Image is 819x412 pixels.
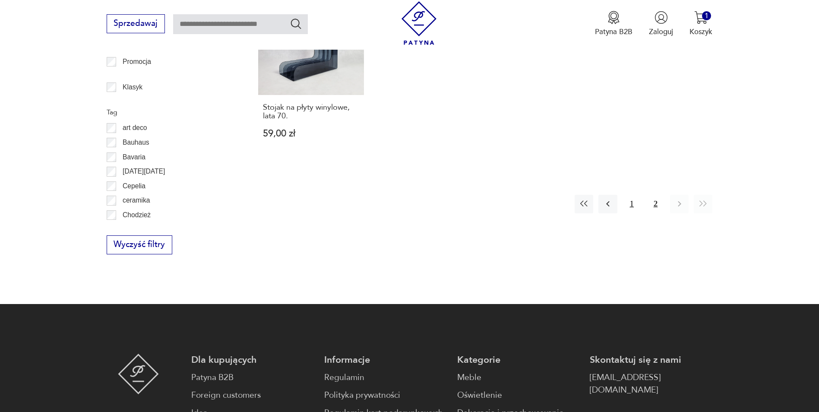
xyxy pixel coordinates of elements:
button: Zaloguj [649,11,673,37]
a: Polityka prywatności [324,389,447,402]
h3: Stojak na płyty winylowe, lata 70. [263,103,359,121]
p: ceramika [123,195,150,206]
div: 1 [702,11,711,20]
a: Oświetlenie [457,389,580,402]
a: Sprzedawaj [107,21,165,28]
p: Bauhaus [123,137,149,148]
button: 1Koszyk [689,11,712,37]
button: Szukaj [290,17,302,30]
a: Patyna B2B [191,371,314,384]
img: Patyna - sklep z meblami i dekoracjami vintage [397,1,441,45]
button: Patyna B2B [595,11,632,37]
p: Promocja [123,56,151,67]
img: Ikona medalu [607,11,620,24]
img: Patyna - sklep z meblami i dekoracjami vintage [118,354,159,394]
p: Koszyk [689,27,712,37]
p: Informacje [324,354,447,366]
button: 2 [646,195,665,213]
p: Ćmielów [123,224,149,235]
p: 59,00 zł [263,129,359,138]
button: 1 [623,195,641,213]
img: Ikona koszyka [694,11,708,24]
p: Bavaria [123,152,145,163]
p: Skontaktuj się z nami [590,354,712,366]
p: Chodzież [123,209,151,221]
p: Dla kupujących [191,354,314,366]
a: [EMAIL_ADDRESS][DOMAIN_NAME] [590,371,712,396]
p: Cepelia [123,181,145,192]
p: Patyna B2B [595,27,632,37]
p: Tag [107,107,234,118]
p: Zaloguj [649,27,673,37]
a: Meble [457,371,580,384]
img: Ikonka użytkownika [655,11,668,24]
a: Ikona medaluPatyna B2B [595,11,632,37]
p: [DATE][DATE] [123,166,165,177]
p: art deco [123,122,147,133]
button: Wyczyść filtry [107,235,172,254]
button: Sprzedawaj [107,14,165,33]
p: Klasyk [123,82,142,93]
a: Regulamin [324,371,447,384]
p: Kategorie [457,354,580,366]
a: Foreign customers [191,389,314,402]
